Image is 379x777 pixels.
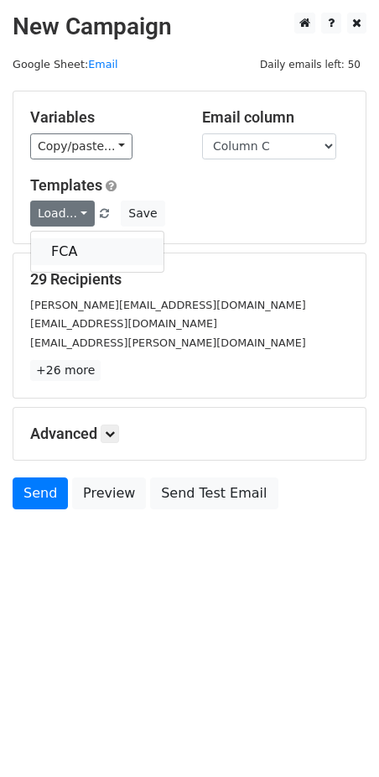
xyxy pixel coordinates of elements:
[30,336,306,349] small: [EMAIL_ADDRESS][PERSON_NAME][DOMAIN_NAME]
[121,201,164,227] button: Save
[72,477,146,509] a: Preview
[30,425,349,443] h5: Advanced
[30,299,306,311] small: [PERSON_NAME][EMAIL_ADDRESS][DOMAIN_NAME]
[13,13,366,41] h2: New Campaign
[295,696,379,777] iframe: Chat Widget
[31,238,164,265] a: FCA
[30,176,102,194] a: Templates
[13,477,68,509] a: Send
[150,477,278,509] a: Send Test Email
[30,317,217,330] small: [EMAIL_ADDRESS][DOMAIN_NAME]
[30,360,101,381] a: +26 more
[30,201,95,227] a: Load...
[30,133,132,159] a: Copy/paste...
[254,58,366,70] a: Daily emails left: 50
[202,108,349,127] h5: Email column
[30,108,177,127] h5: Variables
[13,58,118,70] small: Google Sheet:
[88,58,117,70] a: Email
[254,55,366,74] span: Daily emails left: 50
[30,270,349,289] h5: 29 Recipients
